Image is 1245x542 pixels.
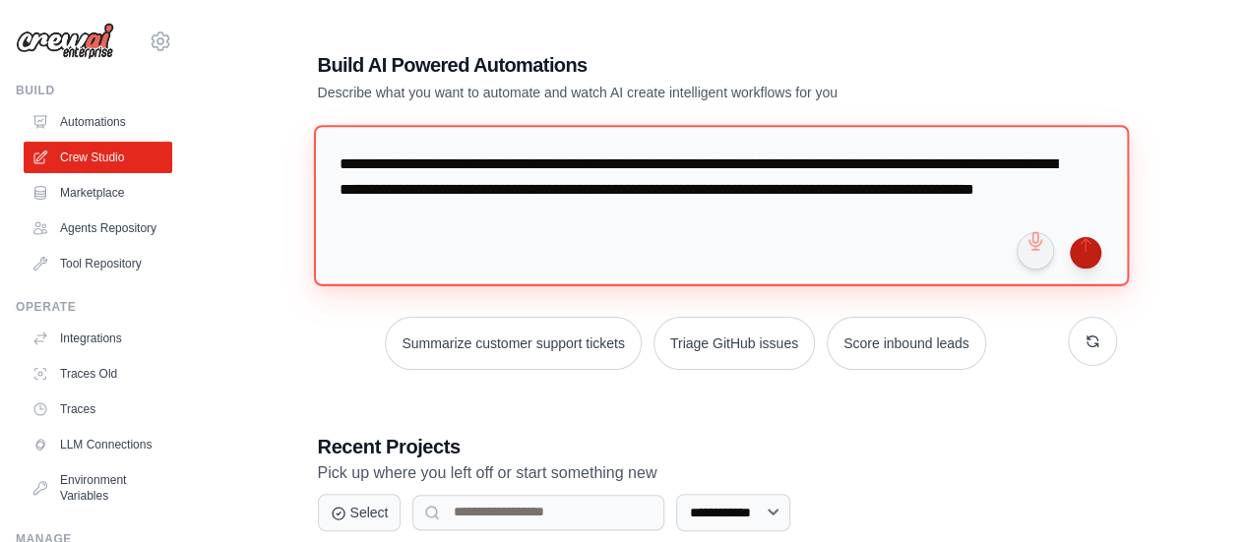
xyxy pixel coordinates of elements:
[385,317,641,370] button: Summarize customer support tickets
[24,393,172,425] a: Traces
[24,142,172,173] a: Crew Studio
[1147,448,1245,542] iframe: Chat Widget
[16,83,172,98] div: Build
[24,212,172,244] a: Agents Repository
[24,106,172,138] a: Automations
[318,83,979,102] p: Describe what you want to automate and watch AI create intelligent workflows for you
[16,23,114,60] img: Logo
[318,51,979,79] h1: Build AI Powered Automations
[24,429,172,460] a: LLM Connections
[24,358,172,390] a: Traces Old
[1068,317,1117,366] button: Get new suggestions
[24,248,172,279] a: Tool Repository
[318,460,1117,486] p: Pick up where you left off or start something new
[318,494,402,531] button: Select
[318,433,1117,460] h3: Recent Projects
[24,464,172,512] a: Environment Variables
[16,299,172,315] div: Operate
[654,317,815,370] button: Triage GitHub issues
[24,177,172,209] a: Marketplace
[1017,232,1054,270] button: Click to speak your automation idea
[24,323,172,354] a: Integrations
[827,317,986,370] button: Score inbound leads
